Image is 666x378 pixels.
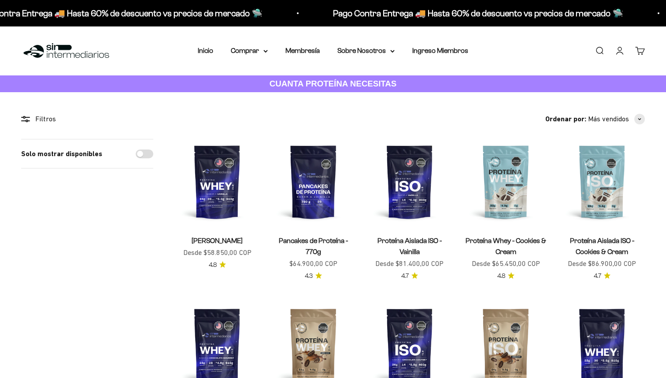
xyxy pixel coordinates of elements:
span: Más vendidos [588,113,629,125]
a: Ingreso Miembros [412,47,468,54]
div: Filtros [21,113,153,125]
sale-price: Desde $58.850,00 COP [183,247,252,258]
a: Proteína Whey - Cookies & Cream [466,237,546,255]
span: 4.7 [594,271,601,281]
sale-price: $64.900,00 COP [289,258,337,269]
span: 4.7 [401,271,409,281]
a: Inicio [198,47,213,54]
a: [PERSON_NAME] [192,237,243,244]
a: Proteína Aislada ISO - Vainilla [377,237,442,255]
a: 4.84.8 de 5.0 estrellas [497,271,514,281]
span: 4.8 [209,260,217,270]
strong: CUANTA PROTEÍNA NECESITAS [270,79,397,88]
span: 4.3 [305,271,313,281]
summary: Comprar [231,45,268,56]
a: 4.74.7 de 5.0 estrellas [401,271,418,281]
a: Membresía [285,47,320,54]
p: Pago Contra Entrega 🚚 Hasta 60% de descuento vs precios de mercado 🛸 [321,6,611,20]
sale-price: Desde $86.900,00 COP [568,258,636,269]
span: 4.8 [497,271,505,281]
sale-price: Desde $65.450,00 COP [472,258,540,269]
summary: Sobre Nosotros [337,45,395,56]
a: 4.34.3 de 5.0 estrellas [305,271,322,281]
a: Pancakes de Proteína - 770g [279,237,348,255]
label: Solo mostrar disponibles [21,148,102,160]
button: Más vendidos [588,113,645,125]
span: Ordenar por: [545,113,586,125]
a: Proteína Aislada ISO - Cookies & Cream [570,237,634,255]
a: 4.74.7 de 5.0 estrellas [594,271,610,281]
a: 4.84.8 de 5.0 estrellas [209,260,226,270]
sale-price: Desde $81.400,00 COP [375,258,444,269]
